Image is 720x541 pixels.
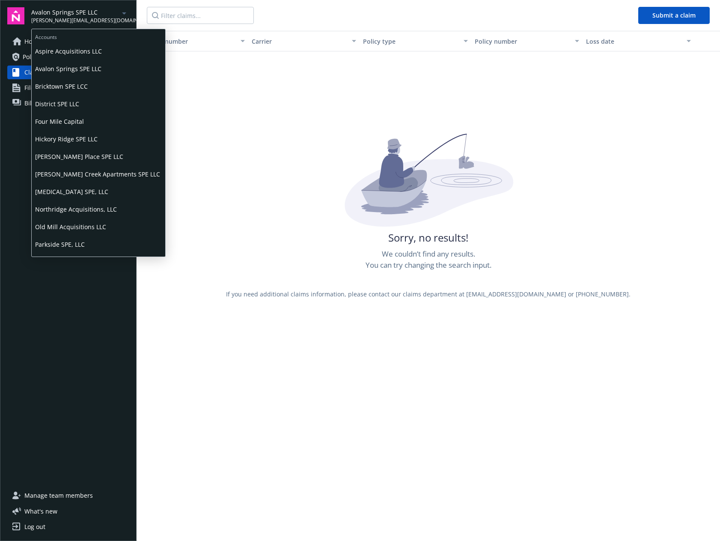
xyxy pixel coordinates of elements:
[248,31,360,51] button: Carrier
[24,520,45,534] div: Log out
[7,81,129,95] a: Files
[7,507,71,516] button: What's new
[119,8,129,18] a: arrowDropDown
[24,507,57,516] span: What ' s new
[24,96,42,110] span: Billing
[35,183,162,200] span: [MEDICAL_DATA] SPE, LLC
[388,230,468,245] span: Sorry, no results!
[35,200,162,218] span: Northridge Acquisitions, LLC
[7,489,129,502] a: Manage team members
[35,148,162,165] span: [PERSON_NAME] Place SPE LLC
[35,236,162,253] span: Parkside SPE, LLC
[586,37,681,46] div: Loss date
[35,130,162,148] span: Hickory Ridge SPE LLC
[252,37,347,46] div: Carrier
[638,7,710,24] button: Submit a claim
[31,7,129,24] button: Avalon Springs SPE LLC[PERSON_NAME][EMAIL_ADDRESS][DOMAIN_NAME]arrowDropDown
[7,35,129,48] a: Home
[140,37,235,46] div: Claim number
[7,7,24,24] img: navigator-logo.svg
[363,37,458,46] div: Policy type
[24,66,44,79] span: Claims
[35,60,162,78] span: Avalon Springs SPE LLC
[583,31,694,51] button: Loss date
[35,165,162,183] span: [PERSON_NAME] Creek Apartments SPE LLC
[32,29,165,42] span: Accounts
[35,253,162,271] span: River's Edge SPE LLC
[24,35,41,48] span: Home
[471,31,583,51] button: Policy number
[31,8,119,17] span: Avalon Springs SPE LLC
[7,50,129,64] a: Policies
[366,260,491,271] span: You can try changing the search input.
[652,11,696,19] span: Submit a claim
[140,37,235,46] div: Toggle SortBy
[35,78,162,95] span: Bricktown SPE LCC
[31,17,119,24] span: [PERSON_NAME][EMAIL_ADDRESS][DOMAIN_NAME]
[24,489,93,502] span: Manage team members
[35,113,162,130] span: Four Mile Capital
[7,66,129,79] a: Claims
[475,37,570,46] div: Policy number
[137,274,720,314] div: If you need additional claims information, please contact our claims department at [EMAIL_ADDRESS...
[35,218,162,236] span: Old Mill Acquisitions LLC
[35,42,162,60] span: Aspire Acquisitions LLC
[382,248,475,260] span: We couldn’t find any results.
[7,96,129,110] a: Billing
[360,31,471,51] button: Policy type
[23,50,44,64] span: Policies
[24,81,37,95] span: Files
[35,95,162,113] span: District SPE LLC
[147,7,254,24] input: Filter claims...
